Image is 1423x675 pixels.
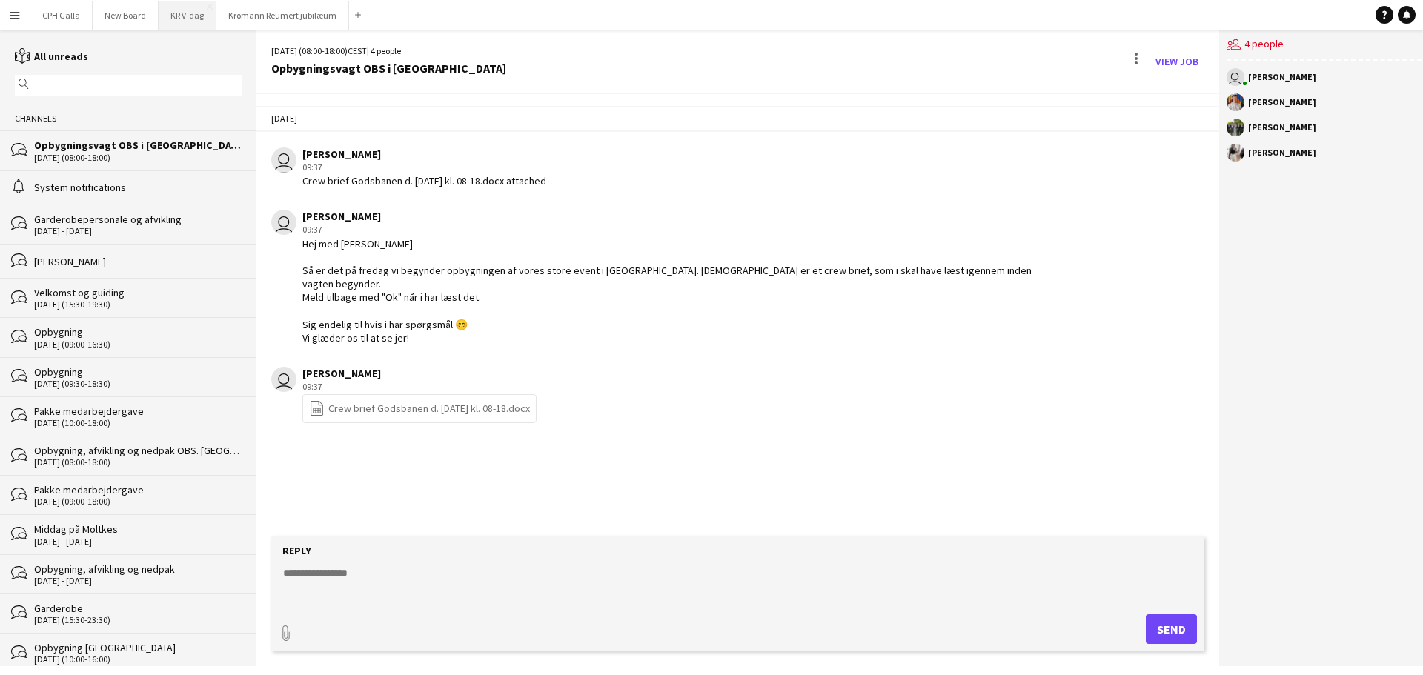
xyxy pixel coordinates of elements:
div: [DATE] (15:30-23:30) [34,615,242,625]
div: [PERSON_NAME] [302,210,1041,223]
div: Opbygning [34,325,242,339]
span: CEST [348,45,367,56]
div: [DATE] (09:30-18:30) [34,379,242,389]
div: System notifications [34,181,242,194]
div: Pakke medarbejdergave [34,483,242,496]
div: Crew brief Godsbanen d. [DATE] kl. 08-18.docx attached [302,174,546,187]
div: [DATE] (10:00-18:00) [34,418,242,428]
button: Send [1146,614,1197,644]
div: [DATE] - [DATE] [34,536,242,547]
div: [DATE] (10:00-16:00) [34,654,242,665]
div: Garderobe [34,602,242,615]
div: Garderobepersonale og afvikling [34,213,242,226]
button: New Board [93,1,159,30]
div: Opbygning [GEOGRAPHIC_DATA] [34,641,242,654]
div: Opbygningsvagt OBS i [GEOGRAPHIC_DATA] [271,61,506,75]
button: KR V-dag [159,1,216,30]
div: [PERSON_NAME] [302,147,546,161]
div: [DATE] - [DATE] [34,226,242,236]
button: CPH Galla [30,1,93,30]
div: Opbygningsvagt OBS i [GEOGRAPHIC_DATA] [34,139,242,152]
div: Middag på Moltkes [34,522,242,536]
div: Hej med [PERSON_NAME] Så er det på fredag vi begynder opbygningen af vores store event i [GEOGRAP... [302,237,1041,345]
a: All unreads [15,50,88,63]
div: [PERSON_NAME] [1248,98,1316,107]
a: Crew brief Godsbanen d. [DATE] kl. 08-18.docx [309,400,530,417]
div: [DATE] [256,106,1219,131]
div: Pakke medarbejdergave [34,405,242,418]
div: 4 people [1227,30,1422,61]
div: [DATE] (09:00-18:00) [34,496,242,507]
div: [DATE] (15:30-19:30) [34,299,242,310]
div: [PERSON_NAME] [1248,73,1316,82]
div: [PERSON_NAME] [34,255,242,268]
div: Opbygning, afvikling og nedpak OBS. [GEOGRAPHIC_DATA] [34,444,242,457]
div: 09:37 [302,161,546,174]
label: Reply [282,544,311,557]
div: [DATE] - [DATE] [34,576,242,586]
div: Velkomst og guiding [34,286,242,299]
a: View Job [1150,50,1204,73]
div: [PERSON_NAME] [302,367,537,380]
div: 09:37 [302,223,1041,236]
div: [PERSON_NAME] [1248,123,1316,132]
div: [DATE] (08:00-18:00) [34,153,242,163]
div: [DATE] (08:00-18:00) | 4 people [271,44,506,58]
div: 09:37 [302,380,537,393]
div: Opbygning, afvikling og nedpak [34,562,242,576]
div: [DATE] (09:00-16:30) [34,339,242,350]
div: [DATE] (08:00-18:00) [34,457,242,468]
div: [PERSON_NAME] [1248,148,1316,157]
div: Opbygning [34,365,242,379]
button: Kromann Reumert jubilæum [216,1,349,30]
